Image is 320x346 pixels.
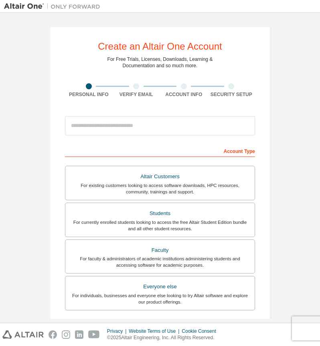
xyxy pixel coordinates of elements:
[129,328,182,334] div: Website Terms of Use
[70,219,250,232] div: For currently enrolled students looking to access the free Altair Student Edition bundle and all ...
[98,42,222,51] div: Create an Altair One Account
[49,330,57,339] img: facebook.svg
[160,91,208,98] div: Account Info
[70,171,250,182] div: Altair Customers
[70,182,250,195] div: For existing customers looking to access software downloads, HPC resources, community, trainings ...
[75,330,83,339] img: linkedin.svg
[208,91,255,98] div: Security Setup
[2,330,44,339] img: altair_logo.svg
[65,91,113,98] div: Personal Info
[70,292,250,305] div: For individuals, businesses and everyone else looking to try Altair software and explore our prod...
[88,330,100,339] img: youtube.svg
[65,144,255,157] div: Account Type
[4,2,104,10] img: Altair One
[70,245,250,256] div: Faculty
[62,330,70,339] img: instagram.svg
[70,255,250,268] div: For faculty & administrators of academic institutions administering students and accessing softwa...
[107,328,129,334] div: Privacy
[113,91,160,98] div: Verify Email
[70,281,250,292] div: Everyone else
[70,208,250,219] div: Students
[107,334,221,341] p: © 2025 Altair Engineering, Inc. All Rights Reserved.
[182,328,221,334] div: Cookie Consent
[107,56,213,69] div: For Free Trials, Licenses, Downloads, Learning & Documentation and so much more.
